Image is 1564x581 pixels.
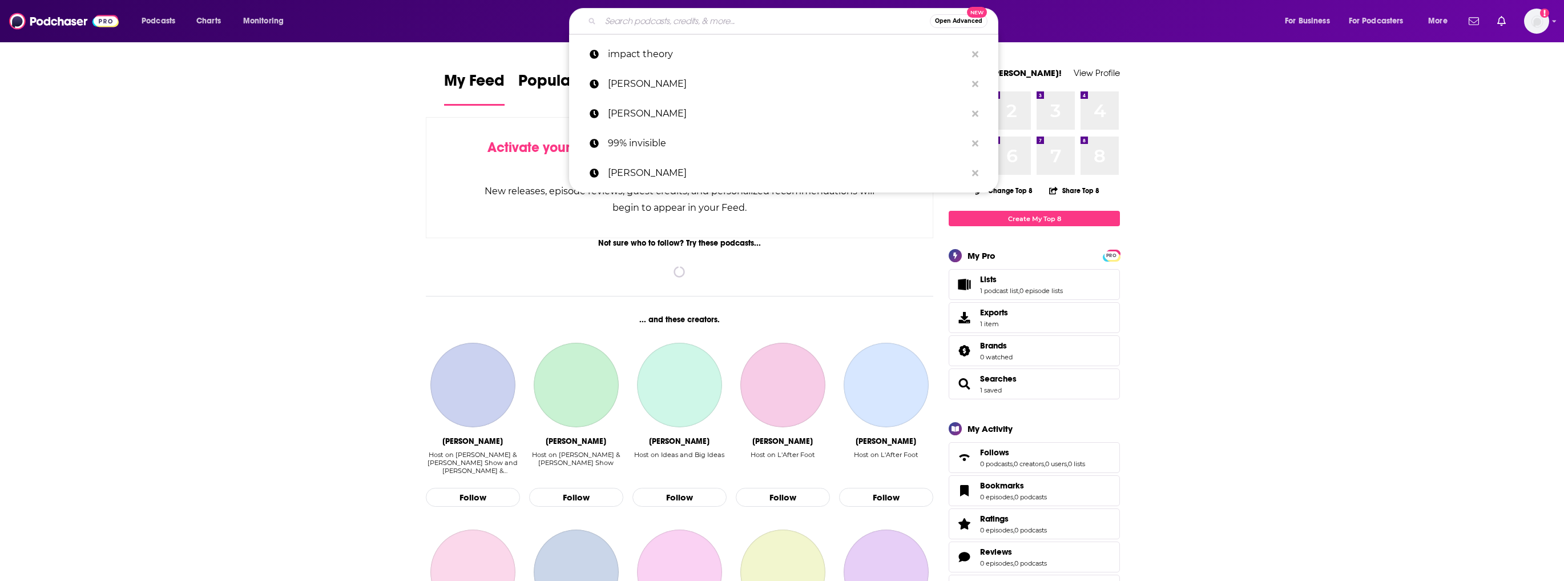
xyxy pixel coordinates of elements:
a: PRO [1105,251,1118,259]
button: Change Top 8 [969,183,1039,198]
span: More [1428,13,1448,29]
div: Host on Rahimi, Harris & Grote Show and Rahimi & Harris Show [426,451,520,475]
button: open menu [1420,12,1462,30]
a: Reviews [980,547,1047,557]
div: Host on Ideas and Big Ideas [634,451,724,459]
a: Marshall Harris [534,343,618,427]
img: Podchaser - Follow, Share and Rate Podcasts [9,10,119,32]
span: , [1013,559,1014,567]
span: Open Advanced [935,18,982,24]
span: Reviews [980,547,1012,557]
div: Host on L'After Foot [854,451,918,475]
a: View Profile [1074,67,1120,78]
a: 0 episode lists [1019,287,1063,295]
span: Bookmarks [980,480,1024,491]
a: 1 saved [980,386,1002,394]
div: Host on Rahimi, Harris & Grote Show [529,451,623,475]
a: [PERSON_NAME] [569,69,998,99]
span: For Podcasters [1349,13,1404,29]
div: Host on Ideas and Big Ideas [634,451,724,475]
img: User Profile [1524,9,1549,34]
button: open menu [134,12,190,30]
button: Follow [632,488,727,507]
div: My Activity [968,423,1013,434]
div: Daniel Riolo [856,436,916,446]
a: Searches [980,374,1017,384]
span: Logged in as Bobhunt28 [1524,9,1549,34]
span: Charts [196,13,221,29]
a: Brands [980,340,1013,351]
button: open menu [1341,12,1420,30]
a: Searches [953,376,976,392]
div: Nahlah Ayed [649,436,710,446]
span: Follows [980,447,1009,458]
span: PRO [1105,251,1118,260]
a: Bookmarks [953,483,976,499]
div: My Pro [968,250,995,261]
button: open menu [235,12,299,30]
p: Tim Dillon [608,69,966,99]
div: Jerome Rothen [752,436,813,446]
button: Share Top 8 [1049,179,1100,202]
a: Ratings [980,514,1047,524]
span: Ratings [980,514,1009,524]
div: Host on L'After Foot [751,451,815,475]
span: New [967,7,987,18]
span: , [1013,526,1014,534]
span: Follows [949,442,1120,473]
a: Exports [949,302,1120,333]
span: Podcasts [142,13,175,29]
a: 0 watched [980,353,1013,361]
button: Open AdvancedNew [930,14,987,28]
span: Exports [953,310,976,326]
p: impact theory [608,39,966,69]
span: , [1044,460,1045,468]
span: Ratings [949,508,1120,539]
a: 99% invisible [569,129,998,158]
p: 99% invisible [608,129,966,158]
a: [PERSON_NAME] [569,158,998,188]
button: Show profile menu [1524,9,1549,34]
div: Not sure who to follow? Try these podcasts... [426,238,933,248]
span: , [1018,287,1019,295]
a: 1 podcast list [980,287,1018,295]
a: 0 podcasts [980,460,1013,468]
span: , [1013,460,1014,468]
button: Follow [736,488,830,507]
a: Jerome Rothen [740,343,825,427]
span: Searches [949,368,1120,399]
a: 0 podcasts [1014,493,1047,501]
button: Follow [839,488,933,507]
span: For Business [1285,13,1330,29]
a: 0 lists [1068,460,1085,468]
a: Nahlah Ayed [637,343,721,427]
div: Host on [PERSON_NAME] & [PERSON_NAME] Show [529,451,623,467]
span: , [1013,493,1014,501]
a: Lists [953,277,976,292]
a: 0 podcasts [1014,526,1047,534]
div: Host on L'After Foot [751,451,815,459]
a: Dan Bernstein [430,343,515,427]
a: [PERSON_NAME] [569,99,998,129]
a: 0 creators [1014,460,1044,468]
a: 0 episodes [980,493,1013,501]
span: Reviews [949,542,1120,572]
a: Daniel Riolo [844,343,928,427]
a: Follows [980,447,1085,458]
span: Lists [949,269,1120,300]
span: Exports [980,307,1008,318]
a: Lists [980,274,1063,285]
a: Welcome [PERSON_NAME]! [949,67,1062,78]
span: Popular Feed [518,71,615,97]
p: adam grant [608,158,966,188]
div: New releases, episode reviews, guest credits, and personalized recommendations will begin to appe... [483,183,876,216]
input: Search podcasts, credits, & more... [600,12,930,30]
div: Dan Bernstein [442,436,503,446]
a: Ratings [953,516,976,532]
div: Marshall Harris [546,436,606,446]
a: Bookmarks [980,480,1047,491]
div: Host on [PERSON_NAME] & [PERSON_NAME] Show and [PERSON_NAME] & [PERSON_NAME] Show [426,451,520,475]
span: Monitoring [243,13,284,29]
a: Follows [953,450,976,466]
